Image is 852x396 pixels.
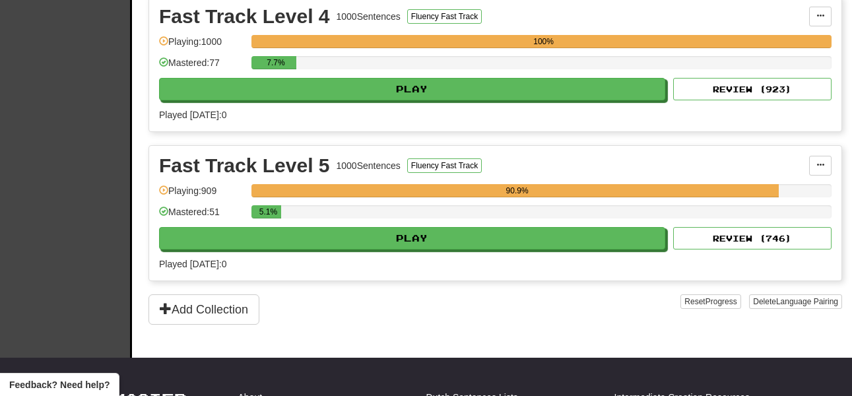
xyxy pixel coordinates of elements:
button: Play [159,227,665,249]
button: Review (746) [673,227,832,249]
button: Fluency Fast Track [407,9,482,24]
div: 5.1% [255,205,281,218]
button: Play [159,78,665,100]
button: ResetProgress [680,294,740,309]
div: Mastered: 77 [159,56,245,78]
div: 7.7% [255,56,296,69]
div: Playing: 909 [159,184,245,206]
div: Fast Track Level 4 [159,7,330,26]
span: Progress [705,297,737,306]
div: Fast Track Level 5 [159,156,330,176]
div: 100% [255,35,832,48]
span: Played [DATE]: 0 [159,259,226,269]
button: Review (923) [673,78,832,100]
div: Mastered: 51 [159,205,245,227]
button: Fluency Fast Track [407,158,482,173]
span: Played [DATE]: 0 [159,110,226,120]
div: Playing: 1000 [159,35,245,57]
span: Open feedback widget [9,378,110,391]
div: 90.9% [255,184,779,197]
button: DeleteLanguage Pairing [749,294,842,309]
span: Language Pairing [776,297,838,306]
div: 1000 Sentences [337,159,401,172]
div: 1000 Sentences [337,10,401,23]
button: Add Collection [148,294,259,325]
